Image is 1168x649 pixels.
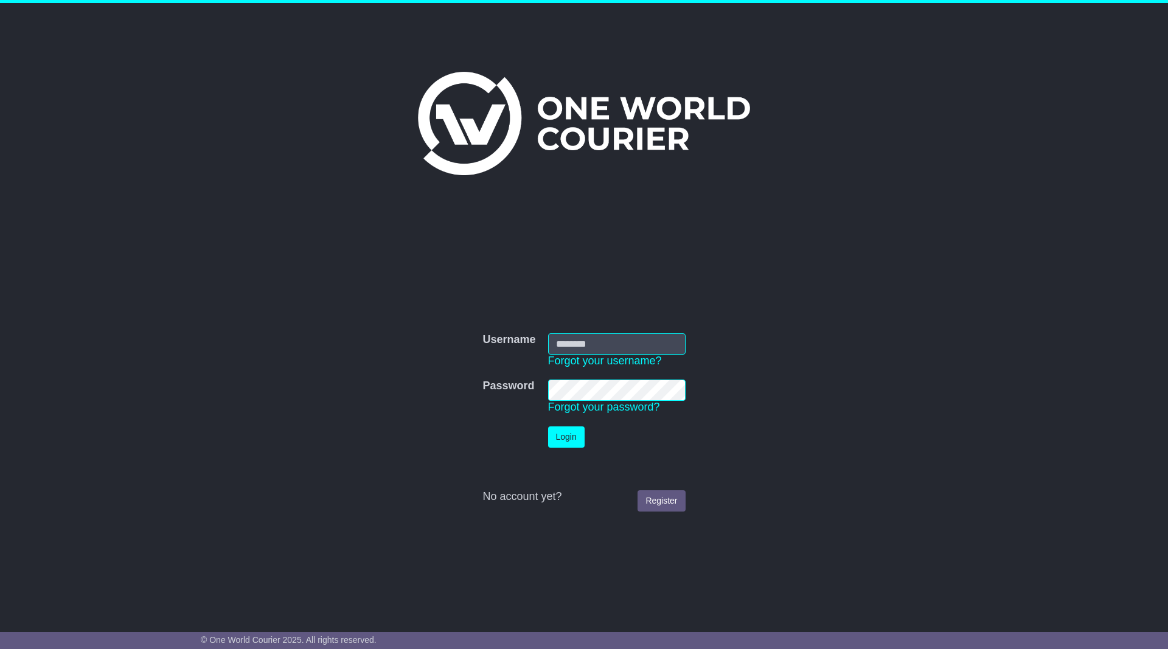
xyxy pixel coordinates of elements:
label: Username [482,333,535,347]
div: No account yet? [482,490,685,504]
img: One World [418,72,750,175]
label: Password [482,380,534,393]
button: Login [548,426,585,448]
a: Register [638,490,685,512]
a: Forgot your username? [548,355,662,367]
a: Forgot your password? [548,401,660,413]
span: © One World Courier 2025. All rights reserved. [201,635,377,645]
